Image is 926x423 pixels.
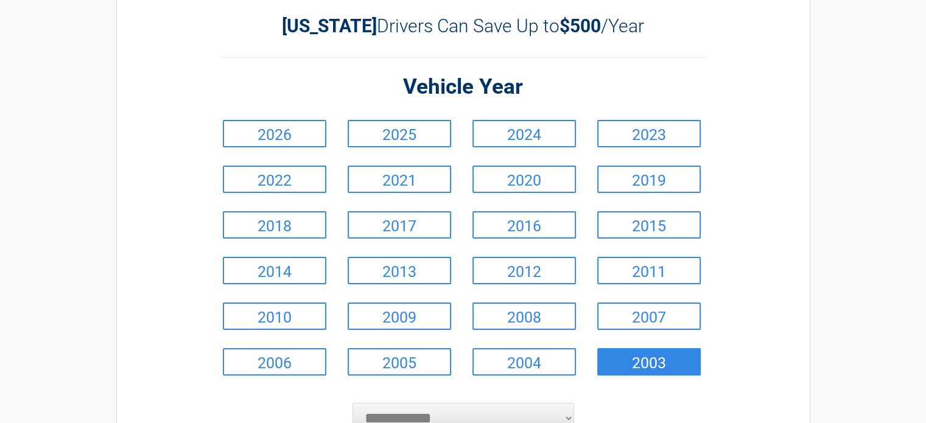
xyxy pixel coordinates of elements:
[220,73,707,102] h2: Vehicle Year
[348,302,451,330] a: 2009
[223,348,326,376] a: 2006
[597,120,701,147] a: 2023
[223,211,326,239] a: 2018
[472,302,576,330] a: 2008
[597,257,701,284] a: 2011
[597,302,701,330] a: 2007
[559,15,601,37] b: $500
[472,211,576,239] a: 2016
[348,257,451,284] a: 2013
[472,166,576,193] a: 2020
[348,348,451,376] a: 2005
[597,211,701,239] a: 2015
[597,348,701,376] a: 2003
[472,348,576,376] a: 2004
[223,302,326,330] a: 2010
[348,211,451,239] a: 2017
[223,120,326,147] a: 2026
[597,166,701,193] a: 2019
[472,120,576,147] a: 2024
[348,120,451,147] a: 2025
[282,15,377,37] b: [US_STATE]
[223,166,326,193] a: 2022
[223,257,326,284] a: 2014
[348,166,451,193] a: 2021
[472,257,576,284] a: 2012
[220,15,707,37] h2: Drivers Can Save Up to /Year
